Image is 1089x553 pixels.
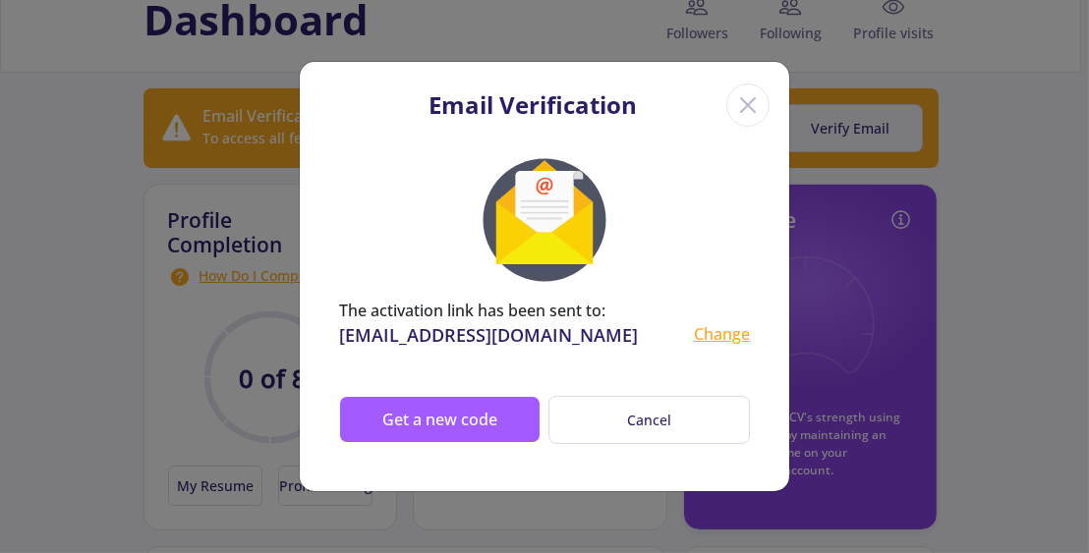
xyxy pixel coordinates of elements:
[339,299,750,322] div: The activation link has been sent to:
[726,83,770,127] div: Close
[339,396,541,443] button: Get a new code
[339,322,638,349] div: [EMAIL_ADDRESS][DOMAIN_NAME]
[694,322,750,349] div: Change
[429,87,637,123] div: Email Verification
[548,396,750,444] button: Cancel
